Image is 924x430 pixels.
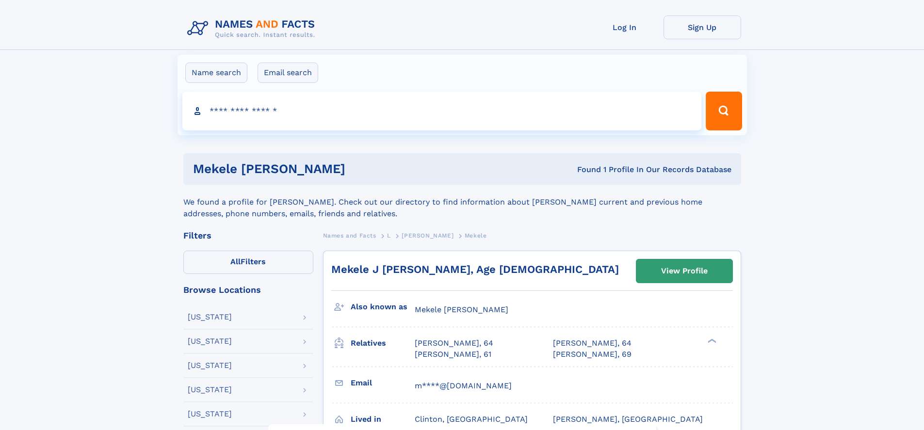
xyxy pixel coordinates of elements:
span: Mekele [465,232,487,239]
a: L [387,229,391,241]
a: [PERSON_NAME], 64 [553,338,632,349]
a: [PERSON_NAME], 64 [415,338,493,349]
span: All [230,257,241,266]
a: Mekele J [PERSON_NAME], Age [DEMOGRAPHIC_DATA] [331,263,619,275]
button: Search Button [706,92,742,130]
div: Filters [183,231,313,240]
div: [US_STATE] [188,337,232,345]
a: [PERSON_NAME], 69 [553,349,632,360]
h1: Mekele [PERSON_NAME] [193,163,461,175]
h3: Email [351,375,415,391]
div: View Profile [661,260,708,282]
div: We found a profile for [PERSON_NAME]. Check out our directory to find information about [PERSON_N... [183,185,741,220]
a: Log In [586,16,664,39]
div: [US_STATE] [188,410,232,418]
div: Found 1 Profile In Our Records Database [461,164,731,175]
a: Names and Facts [323,229,376,241]
span: L [387,232,391,239]
a: View Profile [636,259,732,283]
h3: Also known as [351,299,415,315]
a: [PERSON_NAME] [402,229,454,241]
label: Name search [185,63,247,83]
img: Logo Names and Facts [183,16,323,42]
div: [US_STATE] [188,362,232,369]
span: Mekele [PERSON_NAME] [415,305,508,314]
div: ❯ [705,338,717,344]
h3: Relatives [351,335,415,351]
div: [US_STATE] [188,386,232,394]
input: search input [182,92,702,130]
h3: Lived in [351,411,415,428]
label: Filters [183,251,313,274]
span: [PERSON_NAME], [GEOGRAPHIC_DATA] [553,414,703,424]
span: Clinton, [GEOGRAPHIC_DATA] [415,414,528,424]
label: Email search [258,63,318,83]
a: [PERSON_NAME], 61 [415,349,491,360]
span: [PERSON_NAME] [402,232,454,239]
div: Browse Locations [183,286,313,294]
div: [US_STATE] [188,313,232,321]
a: Sign Up [664,16,741,39]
